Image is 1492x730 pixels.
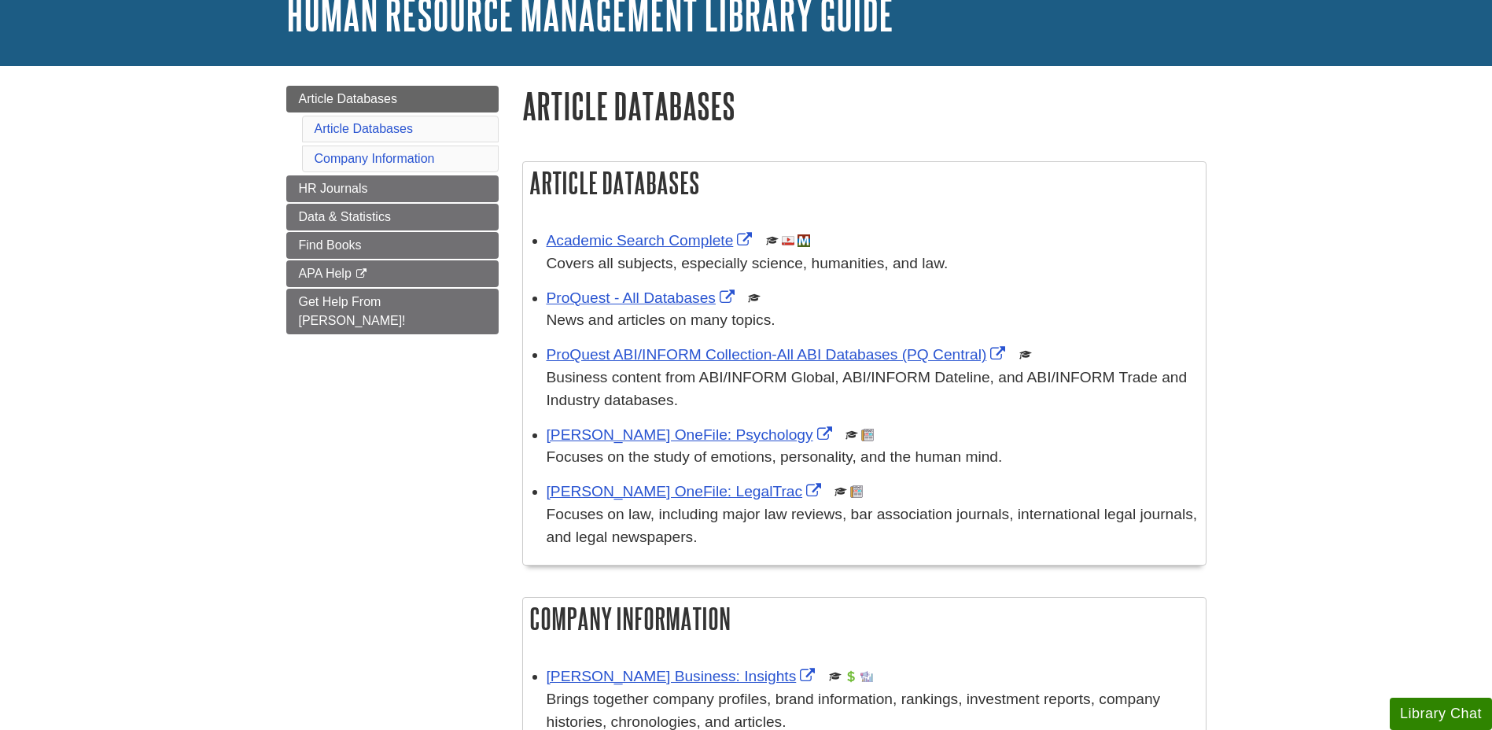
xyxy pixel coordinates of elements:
a: Link opens in new window [547,289,739,306]
a: Article Databases [286,86,499,112]
p: Focuses on the study of emotions, personality, and the human mind. [547,446,1198,469]
span: HR Journals [299,182,368,195]
a: Link opens in new window [547,426,836,443]
img: MeL (Michigan electronic Library) [798,234,810,247]
a: Find Books [286,232,499,259]
img: Scholarly or Peer Reviewed [834,485,847,498]
span: Get Help From [PERSON_NAME]! [299,295,406,327]
img: Scholarly or Peer Reviewed [748,292,761,304]
h2: Company Information [523,598,1206,640]
p: News and articles on many topics. [547,309,1198,332]
h1: Article Databases [522,86,1206,126]
span: APA Help [299,267,352,280]
span: Data & Statistics [299,210,391,223]
img: Industry Report [860,670,873,683]
img: Audio & Video [782,234,794,247]
a: Data & Statistics [286,204,499,230]
a: HR Journals [286,175,499,202]
a: Article Databases [315,122,413,135]
i: This link opens in a new window [355,269,368,279]
img: Scholarly or Peer Reviewed [845,429,858,441]
a: Link opens in new window [547,483,826,500]
a: Link opens in new window [547,232,757,249]
a: APA Help [286,260,499,287]
span: Find Books [299,238,362,252]
img: Newspapers [850,485,863,498]
h2: Article Databases [523,162,1206,204]
a: Company Information [315,152,435,165]
p: Focuses on law, including major law reviews, bar association journals, international legal journa... [547,503,1198,549]
p: Covers all subjects, especially science, humanities, and law. [547,253,1198,275]
img: Scholarly or Peer Reviewed [829,670,842,683]
div: Guide Page Menu [286,86,499,334]
button: Library Chat [1390,698,1492,730]
a: Get Help From [PERSON_NAME]! [286,289,499,334]
img: Newspapers [861,429,874,441]
img: Scholarly or Peer Reviewed [1019,348,1032,361]
a: Link opens in new window [547,346,1010,363]
a: Link opens in new window [547,668,820,684]
span: Article Databases [299,92,397,105]
img: Scholarly or Peer Reviewed [766,234,779,247]
img: Financial Report [845,670,857,683]
p: Business content from ABI/INFORM Global, ABI/INFORM Dateline, and ABI/INFORM Trade and Industry d... [547,367,1198,412]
